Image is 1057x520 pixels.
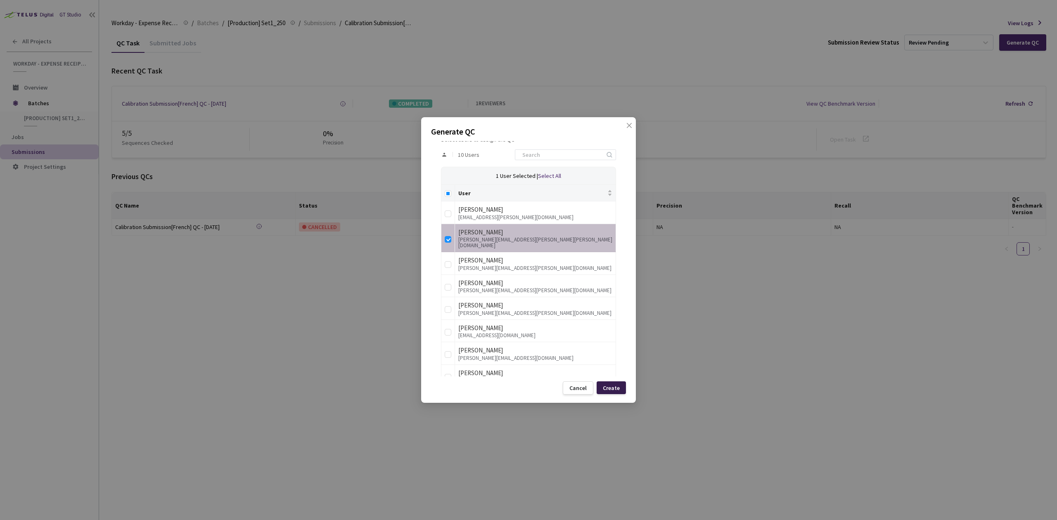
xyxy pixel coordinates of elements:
[458,265,612,271] div: [PERSON_NAME][EMAIL_ADDRESS][PERSON_NAME][DOMAIN_NAME]
[458,288,612,293] div: [PERSON_NAME][EMAIL_ADDRESS][PERSON_NAME][DOMAIN_NAME]
[458,345,612,355] div: [PERSON_NAME]
[458,368,612,378] div: [PERSON_NAME]
[458,300,612,310] div: [PERSON_NAME]
[458,215,612,220] div: [EMAIL_ADDRESS][PERSON_NAME][DOMAIN_NAME]
[569,385,587,391] div: Cancel
[458,278,612,288] div: [PERSON_NAME]
[603,385,620,391] div: Create
[458,237,612,248] div: [PERSON_NAME][EMAIL_ADDRESS][PERSON_NAME][PERSON_NAME][DOMAIN_NAME]
[458,323,612,333] div: [PERSON_NAME]
[458,190,606,196] span: User
[618,122,631,135] button: Close
[496,172,538,180] span: 1 User Selected |
[431,125,626,138] p: Generate QC
[517,150,605,160] input: Search
[458,310,612,316] div: [PERSON_NAME][EMAIL_ADDRESS][PERSON_NAME][DOMAIN_NAME]
[458,205,612,215] div: [PERSON_NAME]
[458,151,479,158] span: 10 Users
[441,136,616,143] div: Select users to assign the QC
[538,172,561,180] span: Select All
[458,355,612,361] div: [PERSON_NAME][EMAIL_ADDRESS][DOMAIN_NAME]
[458,227,612,237] div: [PERSON_NAME]
[626,122,633,145] span: close
[458,333,612,338] div: [EMAIL_ADDRESS][DOMAIN_NAME]
[458,255,612,265] div: [PERSON_NAME]
[455,185,616,201] th: User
